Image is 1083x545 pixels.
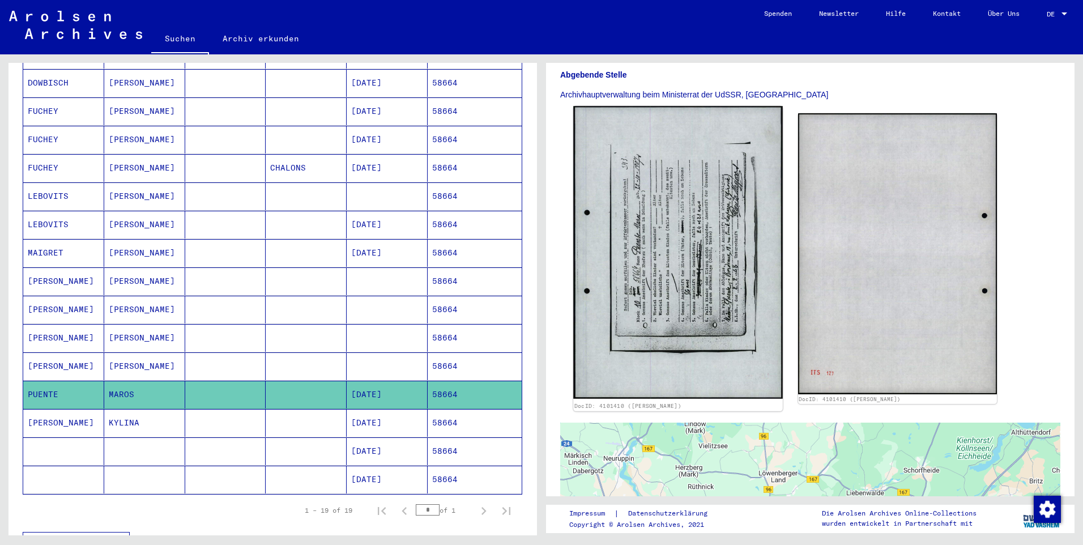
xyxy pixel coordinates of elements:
mat-cell: [DATE] [347,381,428,408]
div: 1 – 19 of 19 [305,505,352,516]
mat-cell: [PERSON_NAME] [104,239,185,267]
mat-cell: [DATE] [347,69,428,97]
mat-cell: [PERSON_NAME] [23,324,104,352]
mat-cell: [DATE] [347,409,428,437]
mat-cell: FUCHEY [23,154,104,182]
mat-cell: KYLINA [104,409,185,437]
p: Archivhauptverwaltung beim Ministerrat der UdSSR, [GEOGRAPHIC_DATA] [560,89,1060,101]
mat-cell: 58664 [428,437,522,465]
a: DocID: 4101410 ([PERSON_NAME]) [799,396,901,402]
div: Zustimmung ändern [1033,495,1060,522]
mat-cell: [DATE] [347,126,428,154]
p: Copyright © Arolsen Archives, 2021 [569,520,721,530]
mat-cell: [DATE] [347,97,428,125]
mat-cell: [PERSON_NAME] [104,69,185,97]
button: Previous page [393,499,416,522]
mat-cell: [PERSON_NAME] [104,97,185,125]
mat-cell: 58664 [428,352,522,380]
mat-cell: FUCHEY [23,126,104,154]
mat-cell: LEBOVITS [23,182,104,210]
a: Suchen [151,25,209,54]
mat-cell: [PERSON_NAME] [104,267,185,295]
mat-cell: 58664 [428,154,522,182]
mat-cell: LEBOVITS [23,211,104,239]
mat-cell: CHALONS [266,154,347,182]
mat-cell: [DATE] [347,154,428,182]
div: | [569,508,721,520]
mat-cell: [PERSON_NAME] [104,352,185,380]
a: Impressum [569,508,614,520]
img: Zustimmung ändern [1034,496,1061,523]
img: 002.jpg [798,113,997,394]
p: wurden entwickelt in Partnerschaft mit [822,518,977,529]
mat-cell: 58664 [428,69,522,97]
mat-cell: [PERSON_NAME] [104,296,185,323]
mat-cell: PUENTE [23,381,104,408]
mat-cell: [PERSON_NAME] [104,126,185,154]
mat-cell: [DATE] [347,211,428,239]
mat-cell: FUCHEY [23,97,104,125]
mat-cell: 58664 [428,296,522,323]
button: First page [370,499,393,522]
img: yv_logo.png [1021,504,1063,533]
mat-cell: 58664 [428,126,522,154]
button: Last page [495,499,518,522]
button: Next page [472,499,495,522]
img: Arolsen_neg.svg [9,11,142,39]
mat-cell: [DATE] [347,239,428,267]
mat-cell: 58664 [428,97,522,125]
mat-cell: [PERSON_NAME] [23,352,104,380]
p: Die Arolsen Archives Online-Collections [822,508,977,518]
mat-cell: 58664 [428,409,522,437]
mat-cell: [PERSON_NAME] [23,296,104,323]
a: DocID: 4101410 ([PERSON_NAME]) [574,403,681,410]
img: 001.jpg [573,106,782,398]
mat-cell: 58664 [428,324,522,352]
mat-cell: DOWBISCH [23,69,104,97]
mat-cell: [DATE] [347,466,428,493]
mat-cell: [PERSON_NAME] [104,211,185,239]
mat-cell: MAROS [104,381,185,408]
div: of 1 [416,505,472,516]
mat-cell: [PERSON_NAME] [23,409,104,437]
mat-cell: [PERSON_NAME] [104,324,185,352]
mat-cell: 58664 [428,239,522,267]
mat-cell: 58664 [428,381,522,408]
b: Abgebende Stelle [560,70,626,79]
a: Datenschutzerklärung [619,508,721,520]
mat-cell: [PERSON_NAME] [104,154,185,182]
mat-cell: 58664 [428,466,522,493]
mat-cell: [PERSON_NAME] [104,182,185,210]
mat-cell: MAIGRET [23,239,104,267]
mat-cell: 58664 [428,211,522,239]
span: DE [1047,10,1059,18]
a: Archiv erkunden [209,25,313,52]
mat-cell: [DATE] [347,437,428,465]
mat-cell: 58664 [428,267,522,295]
mat-cell: 58664 [428,182,522,210]
mat-cell: [PERSON_NAME] [23,267,104,295]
